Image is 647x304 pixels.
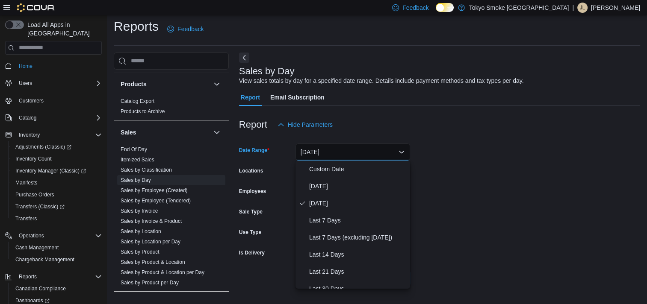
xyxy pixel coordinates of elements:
[121,218,182,224] a: Sales by Invoice & Product
[121,269,204,276] span: Sales by Product & Location per Day
[121,156,154,163] span: Itemized Sales
[309,266,407,277] span: Last 21 Days
[239,66,295,76] h3: Sales by Day
[164,20,207,38] a: Feedback
[12,178,41,188] a: Manifests
[436,3,454,12] input: Dark Mode
[239,188,266,195] label: Employees
[121,146,147,152] a: End Of Day
[15,272,40,282] button: Reports
[309,181,407,191] span: [DATE]
[15,191,54,198] span: Purchase Orders
[12,142,75,152] a: Adjustments (Classic)
[9,141,105,153] a: Adjustments (Classic)
[9,213,105,225] button: Transfers
[212,127,222,137] button: Sales
[121,249,160,255] a: Sales by Product
[121,187,188,193] a: Sales by Employee (Created)
[15,231,47,241] button: Operations
[241,89,260,106] span: Report
[17,3,55,12] img: Cova
[121,177,151,183] a: Sales by Day
[121,248,160,255] span: Sales by Product
[12,254,78,265] a: Chargeback Management
[239,147,269,154] label: Date Range
[114,96,229,120] div: Products
[12,254,102,265] span: Chargeback Management
[577,3,588,13] div: Jennifer Lamont
[15,130,102,140] span: Inventory
[177,25,204,33] span: Feedback
[19,97,44,104] span: Customers
[19,273,37,280] span: Reports
[15,297,50,304] span: Dashboards
[12,190,102,200] span: Purchase Orders
[12,142,102,152] span: Adjustments (Classic)
[121,108,165,114] a: Products to Archive
[121,80,147,88] h3: Products
[591,3,640,13] p: [PERSON_NAME]
[239,249,265,256] label: Is Delivery
[19,114,36,121] span: Catalog
[309,164,407,174] span: Custom Date
[121,167,172,173] a: Sales by Classification
[12,166,89,176] a: Inventory Manager (Classic)
[19,80,32,87] span: Users
[121,198,191,204] a: Sales by Employee (Tendered)
[15,215,37,222] span: Transfers
[2,94,105,107] button: Customers
[2,112,105,124] button: Catalog
[121,239,180,245] a: Sales by Location per Day
[274,116,336,133] button: Hide Parameters
[121,208,158,214] a: Sales by Invoice
[9,254,105,266] button: Chargeback Management
[19,132,40,138] span: Inventory
[288,120,333,129] span: Hide Parameters
[15,179,37,186] span: Manifests
[9,242,105,254] button: Cash Management
[15,285,66,292] span: Canadian Compliance
[239,120,267,130] h3: Report
[15,78,35,88] button: Users
[121,259,185,266] span: Sales by Product & Location
[402,3,428,12] span: Feedback
[15,256,74,263] span: Chargeback Management
[121,146,147,153] span: End Of Day
[114,144,229,291] div: Sales
[121,177,151,184] span: Sales by Day
[12,166,102,176] span: Inventory Manager (Classic)
[12,202,68,212] a: Transfers (Classic)
[15,61,102,71] span: Home
[309,249,407,260] span: Last 14 Days
[121,80,210,88] button: Products
[24,20,102,38] span: Load All Apps in [GEOGRAPHIC_DATA]
[12,178,102,188] span: Manifests
[239,208,263,215] label: Sale Type
[9,283,105,295] button: Canadian Compliance
[15,78,102,88] span: Users
[12,213,40,224] a: Transfers
[15,95,102,106] span: Customers
[15,167,86,174] span: Inventory Manager (Classic)
[15,113,40,123] button: Catalog
[121,167,172,173] span: Sales by Classification
[2,60,105,72] button: Home
[12,243,102,253] span: Cash Management
[15,244,59,251] span: Cash Management
[2,230,105,242] button: Operations
[12,190,58,200] a: Purchase Orders
[239,53,249,63] button: Next
[15,155,52,162] span: Inventory Count
[15,96,47,106] a: Customers
[12,202,102,212] span: Transfers (Classic)
[309,215,407,225] span: Last 7 Days
[12,213,102,224] span: Transfers
[12,243,62,253] a: Cash Management
[212,79,222,89] button: Products
[9,201,105,213] a: Transfers (Classic)
[15,272,102,282] span: Reports
[121,157,154,163] a: Itemized Sales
